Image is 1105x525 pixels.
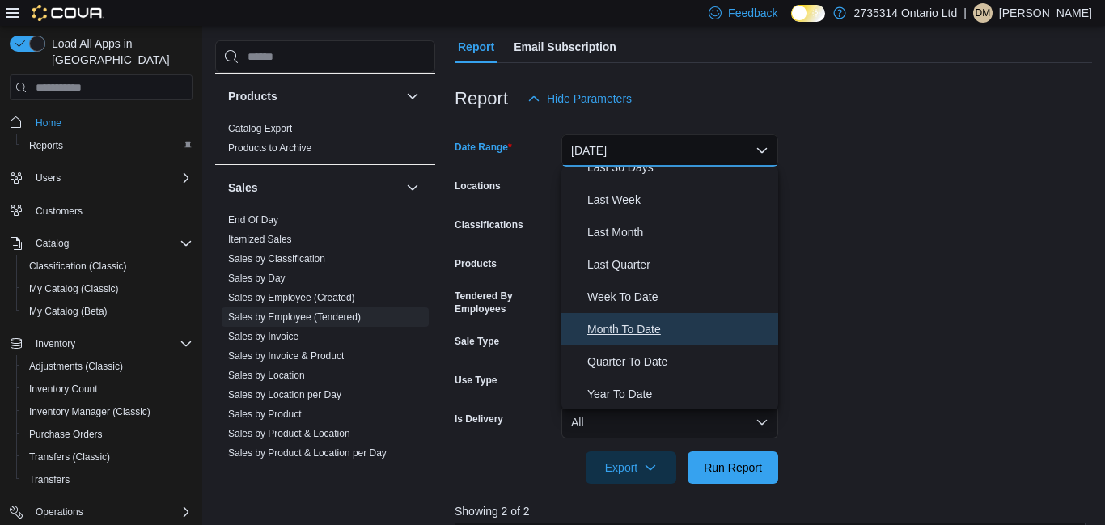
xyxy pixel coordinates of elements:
button: Products [403,87,422,106]
span: Last 30 Days [587,158,772,177]
a: Adjustments (Classic) [23,357,129,376]
a: Classification (Classic) [23,256,133,276]
a: Sales by Classification [228,253,325,265]
button: Sales [403,178,422,197]
span: Inventory [36,337,75,350]
span: Run Report [704,459,762,476]
button: Users [29,168,67,188]
a: My Catalog (Classic) [23,279,125,298]
a: Sales by Product & Location [228,428,350,439]
span: Reports [29,139,63,152]
span: Purchase Orders [23,425,193,444]
span: DM [976,3,991,23]
span: Email Subscription [514,31,616,63]
button: Operations [3,501,199,523]
a: Itemized Sales [228,234,292,245]
p: Showing 2 of 2 [455,503,1092,519]
a: Transfers [23,470,76,489]
button: Catalog [3,232,199,255]
a: Customers [29,201,89,221]
label: Locations [455,180,501,193]
span: Operations [36,506,83,519]
span: Operations [29,502,193,522]
span: My Catalog (Beta) [29,305,108,318]
h3: Products [228,88,277,104]
span: Report [458,31,494,63]
div: Sales [215,210,435,489]
span: Transfers (Classic) [29,451,110,464]
button: My Catalog (Classic) [16,277,199,300]
div: Products [215,119,435,164]
button: Run Report [688,451,778,484]
span: Year To Date [587,384,772,404]
span: Customers [36,205,83,218]
a: Sales by Employee (Tendered) [228,311,361,323]
a: End Of Day [228,214,278,226]
span: Sales by Product & Location per Day [228,447,387,459]
button: Inventory Manager (Classic) [16,400,199,423]
a: Inventory Manager (Classic) [23,402,157,421]
span: Export [595,451,667,484]
span: My Catalog (Classic) [23,279,193,298]
span: Classification (Classic) [23,256,193,276]
a: Sales by Day [228,273,286,284]
button: Home [3,110,199,133]
button: Classification (Classic) [16,255,199,277]
span: Adjustments (Classic) [29,360,123,373]
span: Sales by Product per Day [228,466,338,479]
a: Transfers (Classic) [23,447,116,467]
span: Reports [23,136,193,155]
button: Adjustments (Classic) [16,355,199,378]
span: Transfers (Classic) [23,447,193,467]
a: Catalog Export [228,123,292,134]
button: Catalog [29,234,75,253]
button: My Catalog (Beta) [16,300,199,323]
p: | [963,3,967,23]
div: Desiree Metcalfe [973,3,993,23]
h3: Sales [228,180,258,196]
span: Inventory Count [23,379,193,399]
span: Last Month [587,222,772,242]
button: Inventory [29,334,82,354]
a: Sales by Product [228,409,302,420]
button: Inventory Count [16,378,199,400]
span: Users [36,171,61,184]
label: Date Range [455,141,512,154]
button: [DATE] [561,134,778,167]
span: Inventory Manager (Classic) [23,402,193,421]
span: Classification (Classic) [29,260,127,273]
button: Sales [228,180,400,196]
span: Transfers [29,473,70,486]
img: Cova [32,5,104,21]
span: Home [36,116,61,129]
a: Reports [23,136,70,155]
button: Inventory [3,332,199,355]
label: Use Type [455,374,497,387]
span: Users [29,168,193,188]
span: Dark Mode [791,22,792,23]
p: 2735314 Ontario Ltd [854,3,958,23]
span: Products to Archive [228,142,311,155]
label: Sale Type [455,335,499,348]
label: Classifications [455,218,523,231]
a: Sales by Employee (Created) [228,292,355,303]
a: Sales by Invoice [228,331,298,342]
label: Products [455,257,497,270]
span: Inventory Manager (Classic) [29,405,150,418]
p: [PERSON_NAME] [999,3,1092,23]
button: Transfers [16,468,199,491]
span: Inventory Count [29,383,98,396]
label: Tendered By Employees [455,290,555,315]
button: Reports [16,134,199,157]
a: Sales by Location per Day [228,389,341,400]
a: Sales by Invoice & Product [228,350,344,362]
button: Operations [29,502,90,522]
span: My Catalog (Classic) [29,282,119,295]
span: Purchase Orders [29,428,103,441]
span: Itemized Sales [228,233,292,246]
a: Home [29,113,68,133]
button: All [561,406,778,438]
span: Catalog [29,234,193,253]
span: My Catalog (Beta) [23,302,193,321]
span: Last Week [587,190,772,210]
